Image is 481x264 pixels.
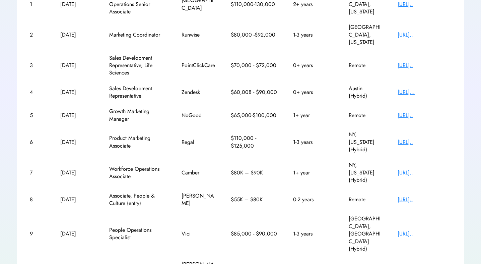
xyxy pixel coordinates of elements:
[398,112,451,119] div: [URL]..
[293,230,333,237] div: 1-3 years
[293,139,333,146] div: 1-3 years
[349,196,382,203] div: Remote
[60,31,94,39] div: [DATE]
[349,215,382,253] div: [GEOGRAPHIC_DATA], [GEOGRAPHIC_DATA] (Hybrid)
[60,62,94,69] div: [DATE]
[30,196,45,203] div: 8
[231,31,278,39] div: $80,000 -$92,000
[30,1,45,8] div: 1
[30,89,45,96] div: 4
[30,230,45,237] div: 9
[398,230,451,237] div: [URL]..
[109,108,166,123] div: Growth Marketing Manager
[60,112,94,119] div: [DATE]
[398,1,451,8] div: [URL]..
[293,62,333,69] div: 0+ years
[30,31,45,39] div: 2
[109,135,166,150] div: Product Marketing Associate
[293,31,333,39] div: 1-3 years
[60,139,94,146] div: [DATE]
[231,89,278,96] div: $60,008 - $90,000
[231,1,278,8] div: $110,000-130,000
[30,112,45,119] div: 5
[293,169,333,176] div: 1+ year
[349,62,382,69] div: Remote
[182,31,215,39] div: Runwise
[398,196,451,203] div: [URL]..
[30,62,45,69] div: 3
[182,169,215,176] div: Camber
[30,139,45,146] div: 6
[109,54,166,77] div: Sales Development Representative, Life Sciences
[293,1,333,8] div: 2+ years
[349,131,382,153] div: NY, [US_STATE] (Hybrid)
[293,89,333,96] div: 0+ years
[349,161,382,184] div: NY, [US_STATE] (Hybrid)
[231,62,278,69] div: $70,000 - $72,000
[231,230,278,237] div: $85,000 - $90,000
[293,112,333,119] div: 1+ year
[349,112,382,119] div: Remote
[182,192,215,207] div: [PERSON_NAME]
[231,169,278,176] div: $80K – $90K
[109,192,166,207] div: Associate, People & Culture (entry)
[231,112,278,119] div: $65,000-$100,000
[60,89,94,96] div: [DATE]
[398,31,451,39] div: [URL]..
[60,169,94,176] div: [DATE]
[109,165,166,180] div: Workforce Operations Associate
[182,62,215,69] div: PointClickCare
[60,230,94,237] div: [DATE]
[182,89,215,96] div: Zendesk
[349,85,382,100] div: Austin (Hybrid)
[182,112,215,119] div: NoGood
[182,139,215,146] div: Regal
[30,169,45,176] div: 7
[109,85,166,100] div: Sales Development Representative
[231,196,278,203] div: $55K – $80K
[231,135,278,150] div: $110,000 - $125,000
[398,139,451,146] div: [URL]..
[293,196,333,203] div: 0-2 years
[349,23,382,46] div: [GEOGRAPHIC_DATA], [US_STATE]
[60,1,94,8] div: [DATE]
[60,196,94,203] div: [DATE]
[109,226,166,242] div: People Operations Specialist
[398,62,451,69] div: [URL]..
[398,89,451,96] div: [URL]...
[109,31,166,39] div: Marketing Coordinator
[398,169,451,176] div: [URL]..
[182,230,215,237] div: Vici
